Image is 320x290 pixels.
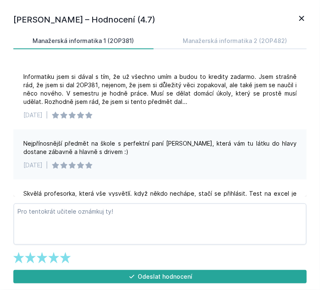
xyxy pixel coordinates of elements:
div: [DATE] [23,161,43,169]
div: Skvělá profesorka, která vše vysvětlí. když někdo nechápe, stačí se přihlásit. Test na excel je t... [23,189,297,214]
div: Informatiku jsem si dával s tím, že už všechno umím a budou to kredity zadarmo. Jsem strašně rád,... [23,73,297,106]
div: | [46,161,48,169]
div: | [46,111,48,119]
div: [DATE] [23,111,43,119]
div: Nejpřínosnější předmět na škole s perfektní paní [PERSON_NAME], která vám tu látku do hlavy dosta... [23,139,297,156]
